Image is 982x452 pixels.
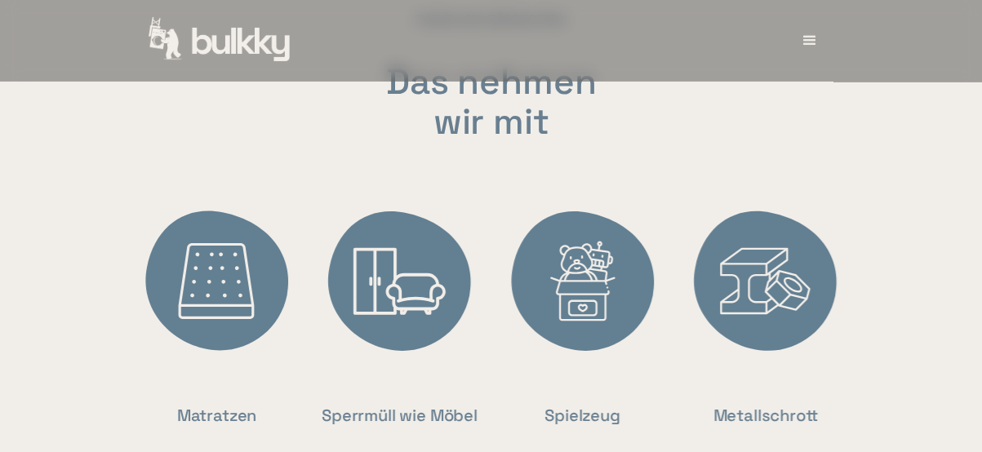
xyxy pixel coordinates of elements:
img: Icon einer Matratze auf einem blauen Hintergrund [136,200,299,363]
div: Metallschrott [713,402,818,428]
div: Sperrmüll wie Möbel [322,402,478,428]
img: Icon von einem Sessel und Schrank auf einem blauen Hintergrund [318,200,482,363]
div: Spielzeug [544,402,620,428]
a: home [149,17,292,64]
h2: Das nehmen wir mit [386,62,596,143]
div: Matratzen [177,402,257,428]
div: menu [785,16,834,65]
